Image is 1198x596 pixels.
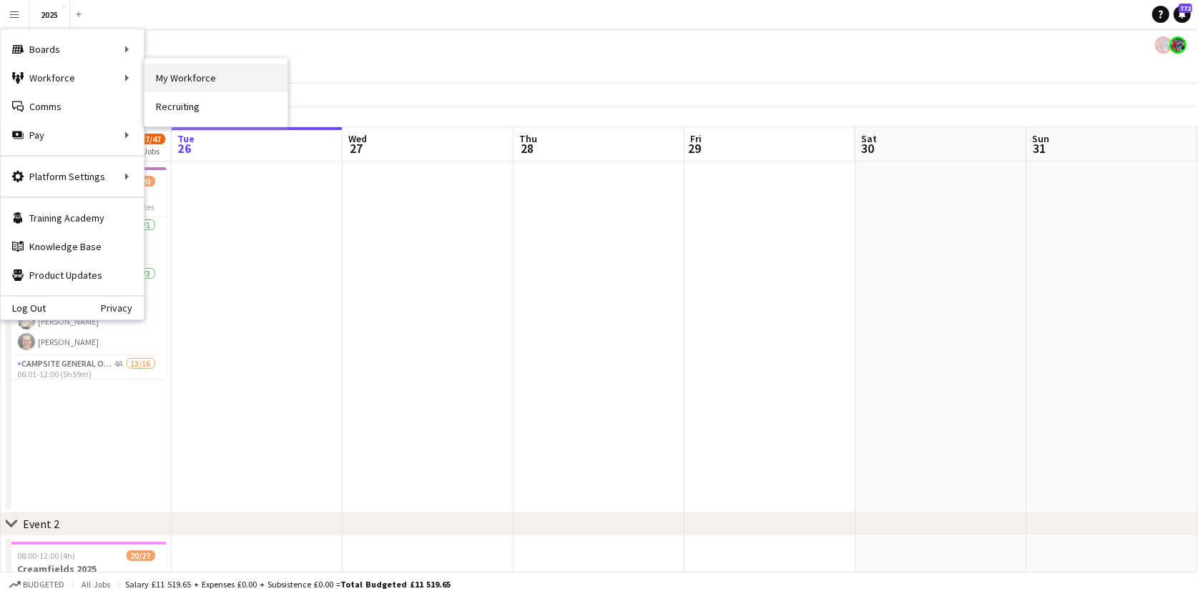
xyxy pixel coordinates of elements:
span: Fri [690,132,702,145]
div: Boards [1,35,144,64]
app-user-avatar: Lucia Aguirre de Potter [1155,36,1172,54]
span: Wed [348,132,367,145]
span: Tue [177,132,195,145]
div: 2 Jobs [137,146,165,157]
a: Log Out [1,302,46,314]
a: My Workforce [144,64,288,92]
div: Platform Settings [1,162,144,191]
button: 2025 [29,1,70,29]
div: Pay [1,121,144,149]
span: 772 [1179,4,1192,13]
span: Sat [861,132,877,145]
h3: Creamfields 2025 [6,562,167,575]
span: All jobs [79,579,113,590]
span: 08:00-12:00 (4h) [18,550,76,561]
span: Total Budgeted £11 519.65 [340,579,451,590]
div: Workforce [1,64,144,92]
span: Sun [1032,132,1049,145]
app-user-avatar: Lucia Aguirre de Potter [1169,36,1187,54]
span: 31 [1030,140,1049,157]
span: 29 [688,140,702,157]
span: Budgeted [23,580,64,590]
a: Training Academy [1,204,144,232]
span: 28 [517,140,537,157]
a: Recruiting [144,92,288,121]
a: Privacy [101,302,144,314]
span: 26 [175,140,195,157]
div: Event 2 [23,517,59,531]
span: 20/27 [127,550,155,561]
div: Salary £11 519.65 + Expenses £0.00 + Subsistence £0.00 = [125,579,451,590]
span: 27 [346,140,367,157]
span: 30 [859,140,877,157]
a: Product Updates [1,261,144,289]
a: Knowledge Base [1,232,144,261]
span: Thu [519,132,537,145]
button: Budgeted [7,577,67,592]
a: Comms [1,92,144,121]
a: 772 [1174,6,1191,23]
span: 37/47 [137,134,165,144]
